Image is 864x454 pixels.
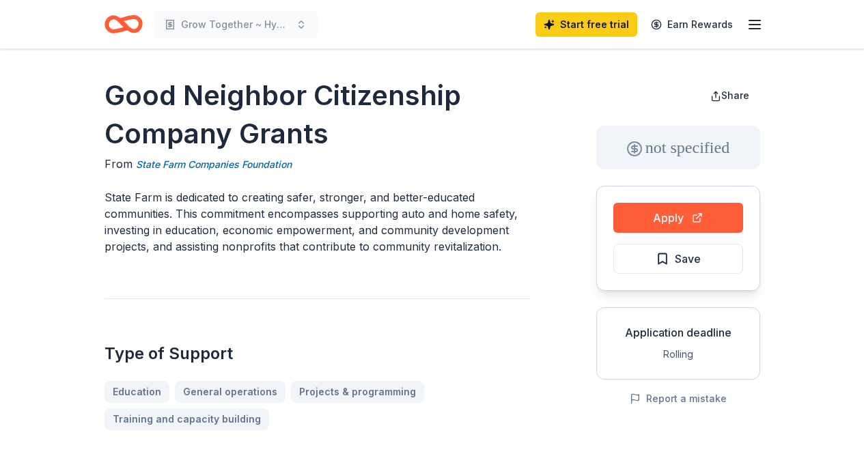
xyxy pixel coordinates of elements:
[613,203,743,233] button: Apply
[675,250,701,268] span: Save
[104,343,531,365] h2: Type of Support
[721,89,749,101] span: Share
[104,8,143,40] a: Home
[630,391,727,407] button: Report a mistake
[608,324,749,341] div: Application deadline
[596,126,760,169] div: not specified
[175,381,285,403] a: General operations
[181,16,290,33] span: Grow Together ~ Hydroponic Garden Project
[643,12,741,37] a: Earn Rewards
[154,11,318,38] button: Grow Together ~ Hydroponic Garden Project
[699,82,760,109] button: Share
[104,189,531,255] p: State Farm is dedicated to creating safer, stronger, and better-educated communities. This commit...
[291,381,424,403] a: Projects & programming
[608,346,749,363] div: Rolling
[104,156,531,173] div: From
[104,76,531,153] h1: Good Neighbor Citizenship Company Grants
[613,244,743,274] button: Save
[136,156,292,173] a: State Farm Companies Foundation
[104,408,269,430] a: Training and capacity building
[535,12,637,37] a: Start free trial
[104,381,169,403] a: Education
